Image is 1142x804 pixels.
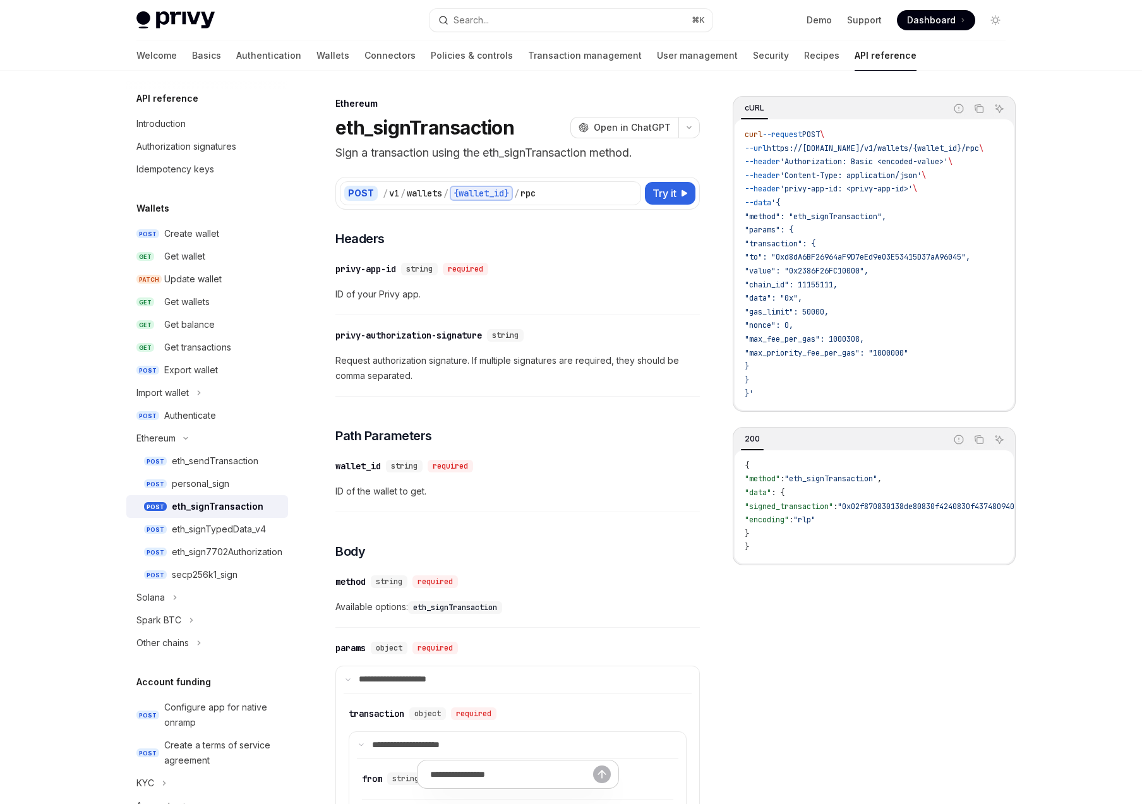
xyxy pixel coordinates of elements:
[745,348,908,358] span: "max_priority_fee_per_gas": "1000000"
[136,297,154,307] span: GET
[136,139,236,154] div: Authorization signatures
[745,488,771,498] span: "data"
[164,700,280,730] div: Configure app for native onramp
[528,40,642,71] a: Transaction management
[236,40,301,71] a: Authentication
[594,121,671,134] span: Open in ChatGPT
[454,13,489,28] div: Search...
[745,474,780,484] span: "method"
[991,100,1007,117] button: Ask AI
[172,544,282,560] div: eth_sign7702Authorization
[316,40,349,71] a: Wallets
[349,707,404,720] div: transaction
[807,14,832,27] a: Demo
[443,263,488,275] div: required
[767,143,979,153] span: https://[DOMAIN_NAME]/v1/wallets/{wallet_id}/rpc
[412,642,458,654] div: required
[657,40,738,71] a: User management
[136,116,186,131] div: Introduction
[126,404,288,427] a: POSTAuthenticate
[741,100,768,116] div: cURL
[412,575,458,588] div: required
[335,144,700,162] p: Sign a transaction using the eth_signTransaction method.
[570,117,678,138] button: Open in ChatGPT
[164,272,222,287] div: Update wallet
[126,563,288,586] a: POSTsecp256k1_sign
[172,499,263,514] div: eth_signTransaction
[335,484,700,499] span: ID of the wallet to get.
[520,187,536,200] div: rpc
[430,760,593,788] input: Ask a question...
[144,570,167,580] span: POST
[164,226,219,241] div: Create wallet
[335,427,432,445] span: Path Parameters
[136,229,159,239] span: POST
[784,474,877,484] span: "eth_signTransaction"
[802,129,820,140] span: POST
[948,157,953,167] span: \
[335,116,514,139] h1: eth_signTransaction
[164,408,216,423] div: Authenticate
[164,363,218,378] div: Export wallet
[126,518,288,541] a: POSTeth_signTypedData_v4
[126,313,288,336] a: GETGet balance
[971,431,987,448] button: Copy the contents from the code block
[771,198,780,208] span: '{
[971,100,987,117] button: Copy the contents from the code block
[126,734,288,772] a: POSTCreate a terms of service agreement
[745,388,754,399] span: }'
[428,460,473,472] div: required
[126,112,288,135] a: Introduction
[172,453,258,469] div: eth_sendTransaction
[126,450,288,472] a: POSTeth_sendTransaction
[126,336,288,359] a: GETGet transactions
[745,361,749,371] span: }
[745,198,771,208] span: --data
[126,772,288,795] button: Toggle KYC section
[745,143,767,153] span: --url
[745,129,762,140] span: curl
[136,11,215,29] img: light logo
[335,230,385,248] span: Headers
[126,268,288,291] a: PATCHUpdate wallet
[985,10,1006,30] button: Toggle dark mode
[991,431,1007,448] button: Ask AI
[192,40,221,71] a: Basics
[164,317,215,332] div: Get balance
[136,91,198,106] h5: API reference
[414,709,441,719] span: object
[344,186,378,201] div: POST
[745,225,793,235] span: "params": {
[753,40,789,71] a: Security
[979,143,983,153] span: \
[745,252,970,262] span: "to": "0xd8dA6BF26964aF9D7eEd9e03E53415D37aA96045",
[335,353,700,383] span: Request authorization signature. If multiple signatures are required, they should be comma separa...
[492,330,519,340] span: string
[136,590,165,605] div: Solana
[376,643,402,653] span: object
[136,411,159,421] span: POST
[745,529,749,539] span: }
[877,474,882,484] span: ,
[391,461,418,471] span: string
[431,40,513,71] a: Policies & controls
[692,15,705,25] span: ⌘ K
[164,340,231,355] div: Get transactions
[376,577,402,587] span: string
[126,609,288,632] button: Toggle Spark BTC section
[745,501,833,512] span: "signed_transaction"
[430,9,712,32] button: Open search
[164,294,210,309] div: Get wallets
[745,375,749,385] span: }
[789,515,793,525] span: :
[514,187,519,200] div: /
[804,40,839,71] a: Recipes
[144,457,167,466] span: POST
[951,100,967,117] button: Report incorrect code
[855,40,917,71] a: API reference
[172,522,266,537] div: eth_signTypedData_v4
[335,460,381,472] div: wallet_id
[745,266,869,276] span: "value": "0x2386F26FC10000",
[136,252,154,261] span: GET
[164,249,205,264] div: Get wallet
